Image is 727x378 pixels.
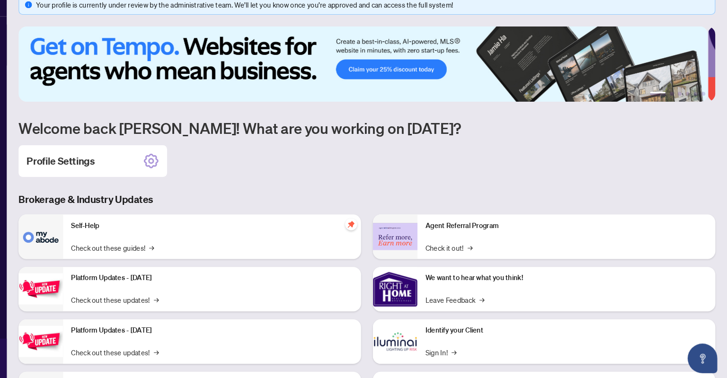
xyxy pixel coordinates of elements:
span: → [479,248,483,258]
span: info-circle [55,18,62,24]
p: Platform Updates - [DATE] [99,327,369,338]
img: logo [8,7,30,25]
span: → [178,348,183,359]
span: BM [13,352,26,366]
a: Leave Feedback→ [438,298,495,308]
h2: Profile Settings [57,164,122,177]
p: Identify your Client [438,327,708,338]
button: 4 [687,104,691,108]
img: Platform Updates - July 8, 2025 [49,328,92,358]
span: pushpin [362,225,373,237]
span: → [490,298,495,308]
a: Check it out!→ [438,248,483,258]
a: Check out these updates!→ [99,298,183,308]
p: We want to hear what you think! [438,277,708,288]
p: Self-Help [99,227,369,237]
span: → [174,248,179,258]
h1: Welcome back [PERSON_NAME]! What are you working on [DATE]? [49,130,716,148]
div: Your profile is currently under review by the administrative team. We’ll let you know once you’re... [66,16,709,26]
button: 2 [672,104,676,108]
img: Self-Help [49,221,92,264]
button: 5 [695,104,699,108]
img: Identify your Client [388,322,431,364]
a: Check out these updates!→ [99,348,183,359]
h3: Brokerage & Industry Updates [49,201,716,214]
img: Platform Updates - July 21, 2025 [49,278,92,308]
p: Platform Updates - [DATE] [99,277,369,288]
a: Check out these guides!→ [99,248,179,258]
button: Open asap [689,345,718,373]
span: → [463,348,468,359]
button: 1 [653,104,668,108]
img: Agent Referral Program [388,229,431,255]
button: 3 [680,104,683,108]
button: 6 [702,104,706,108]
span: → [178,298,183,308]
img: We want to hear what you think! [388,272,431,314]
a: Sign In!→ [438,348,468,359]
img: Slide 0 [49,42,709,114]
p: Agent Referral Program [438,227,708,237]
